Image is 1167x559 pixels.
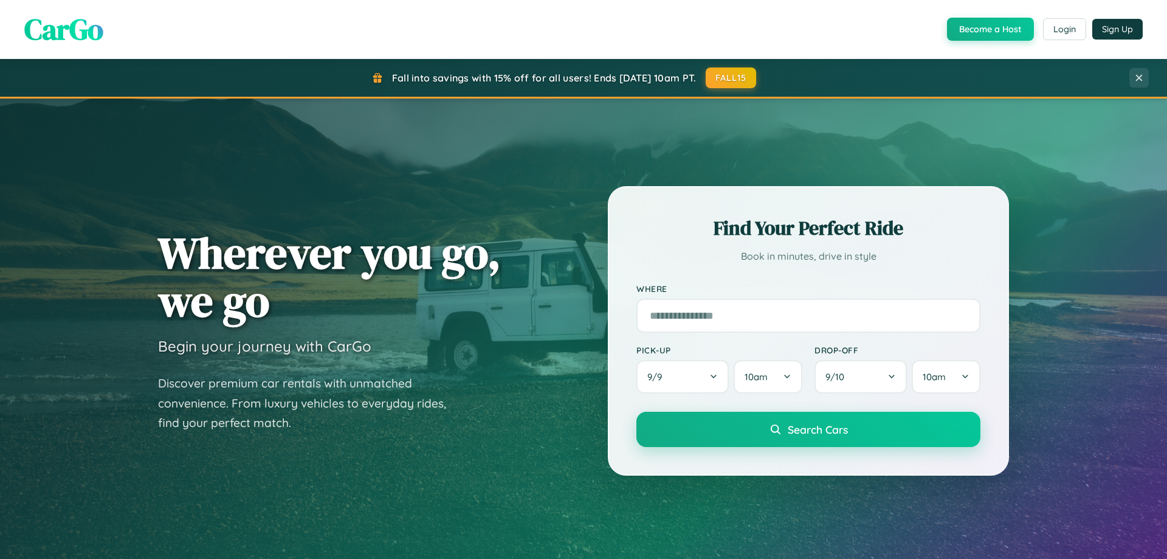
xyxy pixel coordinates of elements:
[788,423,848,436] span: Search Cars
[647,371,668,383] span: 9 / 9
[636,360,729,394] button: 9/9
[158,373,462,433] p: Discover premium car rentals with unmatched convenience. From luxury vehicles to everyday rides, ...
[636,248,980,265] p: Book in minutes, drive in style
[1043,18,1086,40] button: Login
[923,371,946,383] span: 10am
[734,360,802,394] button: 10am
[158,229,501,325] h1: Wherever you go, we go
[745,371,768,383] span: 10am
[24,9,103,49] span: CarGo
[912,360,980,394] button: 10am
[636,215,980,241] h2: Find Your Perfect Ride
[636,345,802,355] label: Pick-up
[706,68,757,88] button: FALL15
[814,360,907,394] button: 9/10
[947,18,1034,41] button: Become a Host
[1092,19,1143,40] button: Sign Up
[636,283,980,294] label: Where
[158,337,371,355] h3: Begin your journey with CarGo
[825,371,850,383] span: 9 / 10
[392,72,697,84] span: Fall into savings with 15% off for all users! Ends [DATE] 10am PT.
[636,412,980,447] button: Search Cars
[814,345,980,355] label: Drop-off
